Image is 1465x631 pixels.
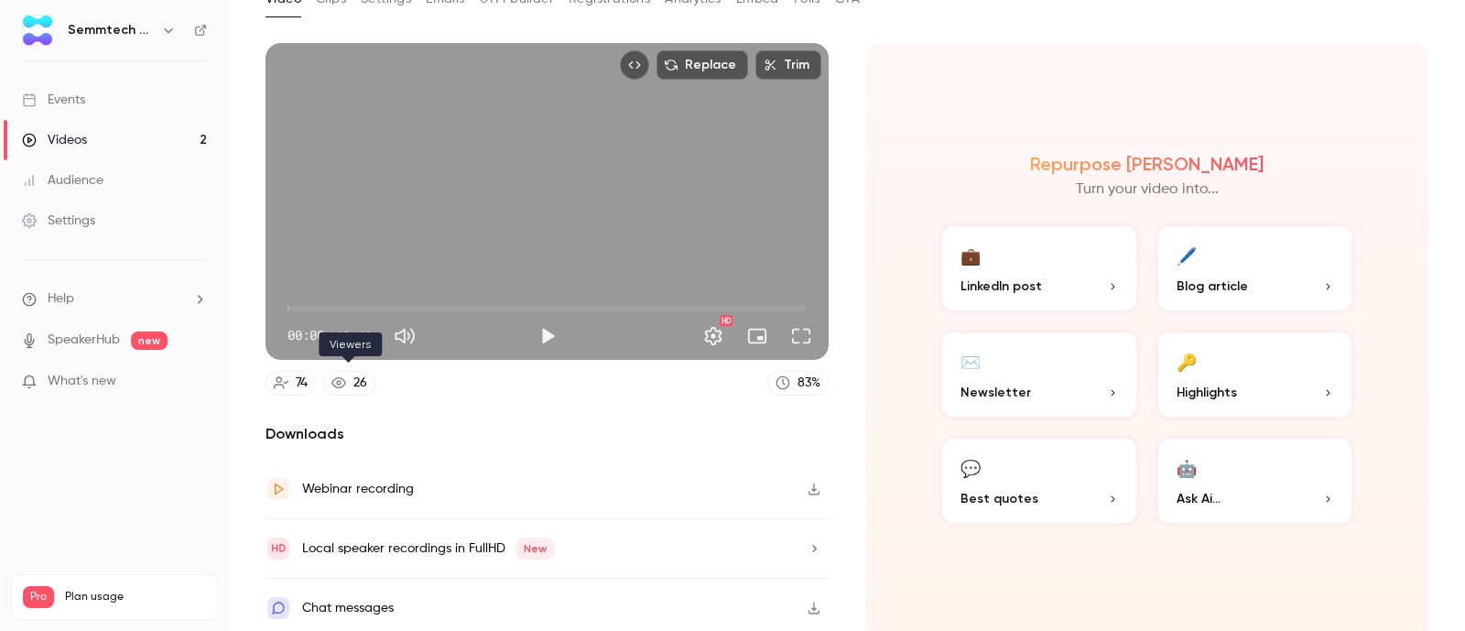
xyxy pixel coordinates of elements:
div: HD [720,315,732,326]
div: 🖊️ [1177,241,1197,269]
span: Pro [23,586,54,608]
a: 26 [323,371,375,396]
span: Best quotes [960,489,1038,508]
span: 00:00 [288,326,324,345]
button: Trim [755,50,821,80]
button: Replace [657,50,748,80]
div: 00:00 [288,326,372,345]
div: 💼 [960,241,981,269]
div: 🔑 [1177,347,1197,375]
div: Webinar recording [302,478,414,500]
div: 26 [353,374,367,393]
h2: Repurpose [PERSON_NAME] [1030,153,1264,175]
iframe: Noticeable Trigger [185,374,207,390]
span: Help [48,289,74,309]
a: SpeakerHub [48,331,120,350]
div: 💬 [960,453,981,482]
div: ✉️ [960,347,981,375]
div: Settings [22,212,95,230]
span: Plan usage [65,590,206,604]
button: Full screen [783,318,819,354]
div: Videos [22,131,87,149]
button: 💼LinkedIn post [939,223,1140,314]
span: 48:46 [335,326,372,345]
div: Local speaker recordings in FullHD [302,538,554,560]
span: Highlights [1177,383,1237,402]
span: LinkedIn post [960,277,1042,296]
h6: Semmtech & Laces [68,21,154,39]
span: Newsletter [960,383,1031,402]
button: Mute [386,318,423,354]
a: 83% [767,371,829,396]
span: What's new [48,372,116,391]
span: / [326,326,333,345]
li: help-dropdown-opener [22,289,207,309]
button: 🖊️Blog article [1155,223,1356,314]
div: Events [22,91,85,109]
button: Embed video [620,50,649,80]
span: new [131,332,168,350]
span: Blog article [1177,277,1248,296]
h2: Downloads [266,423,829,445]
div: 83 % [798,374,820,393]
button: 🔑Highlights [1155,329,1356,420]
button: 💬Best quotes [939,435,1140,527]
div: Audience [22,171,103,190]
div: 🤖 [1177,453,1197,482]
button: Settings [695,318,732,354]
img: Semmtech & Laces [23,16,52,45]
p: Turn your video into... [1076,179,1219,201]
button: 🤖Ask Ai... [1155,435,1356,527]
div: Chat messages [302,597,394,619]
button: Turn on miniplayer [739,318,776,354]
button: Play [529,318,566,354]
span: Ask Ai... [1177,489,1221,508]
a: 74 [266,371,316,396]
div: 74 [296,374,308,393]
span: New [516,538,554,560]
button: ✉️Newsletter [939,329,1140,420]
